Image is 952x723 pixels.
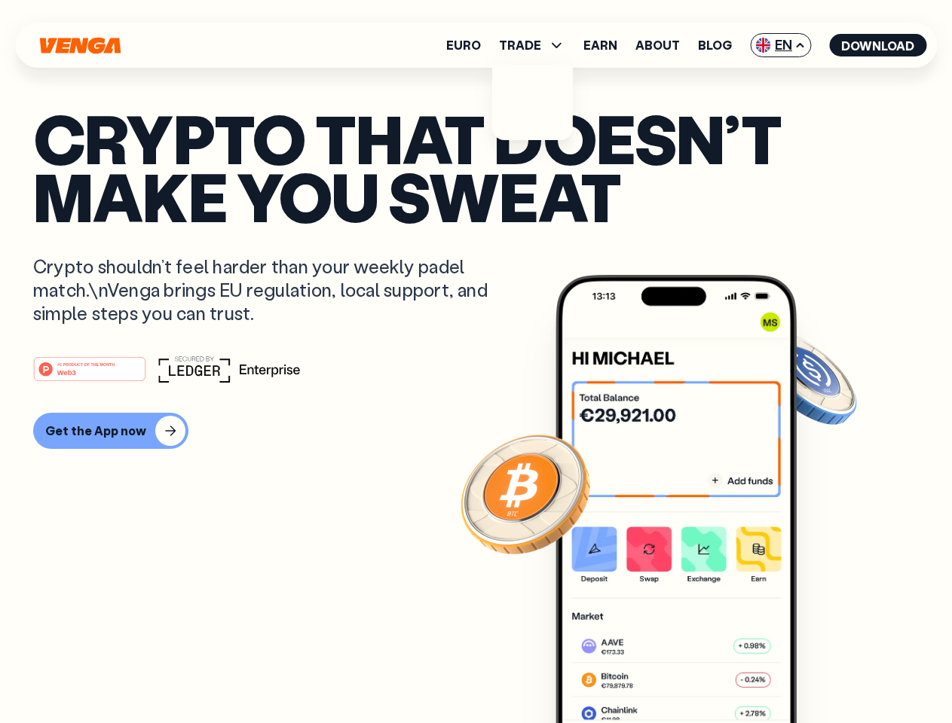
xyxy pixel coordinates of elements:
a: Euro [446,39,481,51]
a: Blog [698,39,732,51]
tspan: #1 PRODUCT OF THE MONTH [57,361,115,366]
p: Crypto shouldn’t feel harder than your weekly padel match.\nVenga brings EU regulation, local sup... [33,255,510,325]
span: TRADE [499,36,565,54]
a: Earn [583,39,617,51]
a: #1 PRODUCT OF THE MONTHWeb3 [33,365,146,385]
a: Get the App now [33,413,919,449]
div: Get the App now [45,423,146,438]
span: TRADE [499,39,541,51]
svg: Home [38,37,122,54]
p: Crypto that doesn’t make you sweat [33,109,919,224]
button: Get the App now [33,413,188,449]
img: USDC coin [751,324,860,432]
a: About [635,39,680,51]
img: Bitcoin [458,426,593,561]
span: EN [750,33,811,57]
tspan: Web3 [57,368,76,376]
img: flag-uk [755,38,770,53]
button: Download [829,34,926,56]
